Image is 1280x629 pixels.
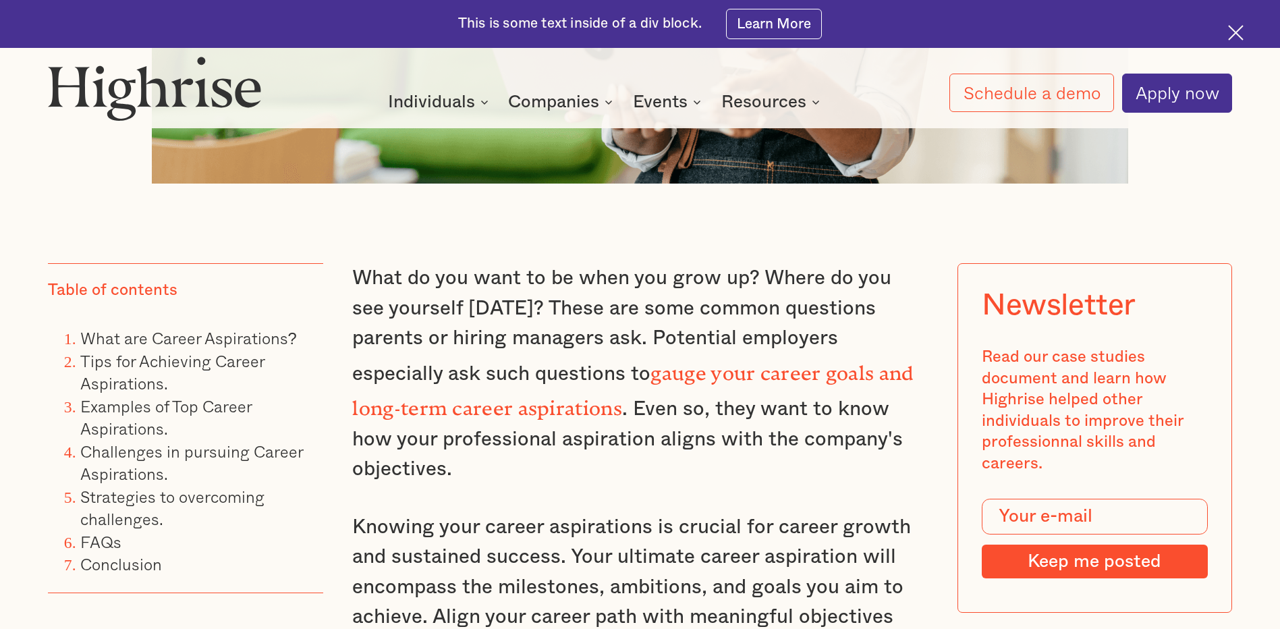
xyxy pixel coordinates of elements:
a: Challenges in pursuing Career Aspirations. [80,439,303,487]
a: Schedule a demo [949,74,1113,112]
a: Examples of Top Career Aspirations. [80,393,252,441]
div: This is some text inside of a div block. [458,14,702,33]
div: Events [633,94,705,110]
a: Apply now [1122,74,1232,113]
div: Companies [508,94,599,110]
div: Events [633,94,688,110]
a: FAQs [80,529,121,554]
div: Companies [508,94,617,110]
a: Learn More [726,9,823,39]
input: Your e-mail [982,499,1207,535]
form: Modal Form [982,499,1207,578]
strong: gauge your career goals and long-term career aspirations [352,362,914,410]
div: Individuals [388,94,493,110]
div: Resources [721,94,806,110]
div: Table of contents [48,280,177,302]
a: Tips for Achieving Career Aspirations. [80,348,265,396]
div: Individuals [388,94,475,110]
a: Conclusion [80,551,162,576]
div: Newsletter [982,288,1136,323]
a: What are Career Aspirations? [80,325,297,350]
img: Highrise logo [48,56,262,121]
p: What do you want to be when you grow up? Where do you see yourself [DATE]? These are some common ... [352,263,927,484]
div: Read our case studies document and learn how Highrise helped other individuals to improve their p... [982,347,1207,474]
a: Strategies to overcoming challenges. [80,484,265,532]
div: Resources [721,94,824,110]
img: Cross icon [1228,25,1244,40]
input: Keep me posted [982,545,1207,578]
